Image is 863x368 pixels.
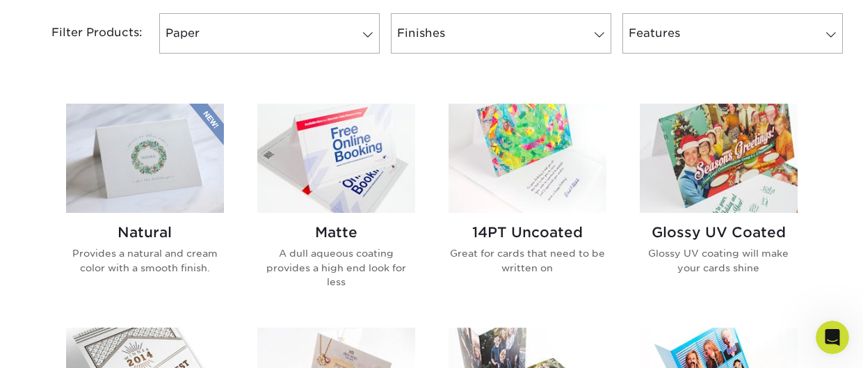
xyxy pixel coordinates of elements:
[66,246,224,275] p: Provides a natural and cream color with a smooth finish.
[66,104,224,311] a: Natural Greeting Cards Natural Provides a natural and cream color with a smooth finish.
[449,104,606,213] img: 14PT Uncoated Greeting Cards
[640,224,798,241] h2: Glossy UV Coated
[449,246,606,275] p: Great for cards that need to be written on
[15,13,154,54] div: Filter Products:
[391,13,611,54] a: Finishes
[640,104,798,213] img: Glossy UV Coated Greeting Cards
[622,13,843,54] a: Features
[66,104,224,213] img: Natural Greeting Cards
[449,104,606,311] a: 14PT Uncoated Greeting Cards 14PT Uncoated Great for cards that need to be written on
[257,104,415,311] a: Matte Greeting Cards Matte A dull aqueous coating provides a high end look for less
[257,246,415,289] p: A dull aqueous coating provides a high end look for less
[189,104,224,145] img: New Product
[257,224,415,241] h2: Matte
[640,246,798,275] p: Glossy UV coating will make your cards shine
[257,104,415,213] img: Matte Greeting Cards
[640,104,798,311] a: Glossy UV Coated Greeting Cards Glossy UV Coated Glossy UV coating will make your cards shine
[159,13,380,54] a: Paper
[816,321,849,354] iframe: Intercom live chat
[66,224,224,241] h2: Natural
[449,224,606,241] h2: 14PT Uncoated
